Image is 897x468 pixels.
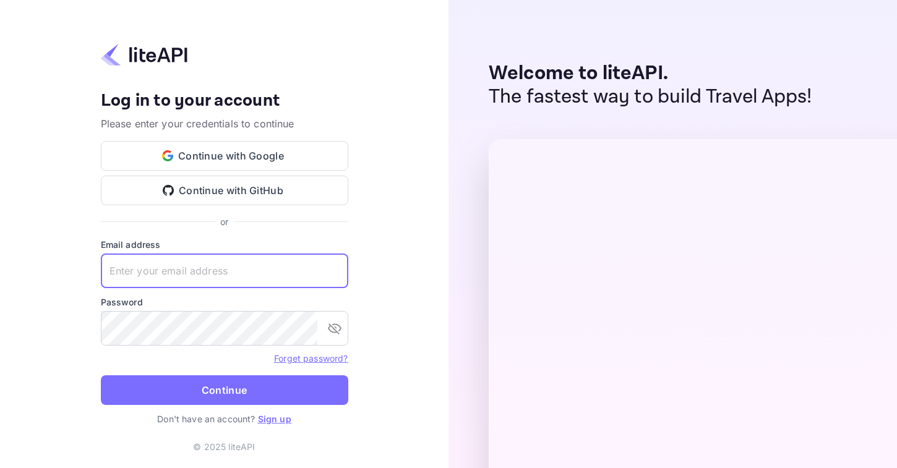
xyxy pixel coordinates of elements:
[101,43,187,67] img: liteapi
[101,238,348,251] label: Email address
[101,412,348,425] p: Don't have an account?
[322,316,347,341] button: toggle password visibility
[274,352,348,364] a: Forget password?
[101,90,348,112] h4: Log in to your account
[101,141,348,171] button: Continue with Google
[101,116,348,131] p: Please enter your credentials to continue
[101,176,348,205] button: Continue with GitHub
[489,62,812,85] p: Welcome to liteAPI.
[274,353,348,364] a: Forget password?
[220,215,228,228] p: or
[489,85,812,109] p: The fastest way to build Travel Apps!
[258,414,291,424] a: Sign up
[101,296,348,308] label: Password
[101,375,348,405] button: Continue
[193,440,255,453] p: © 2025 liteAPI
[101,253,348,288] input: Enter your email address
